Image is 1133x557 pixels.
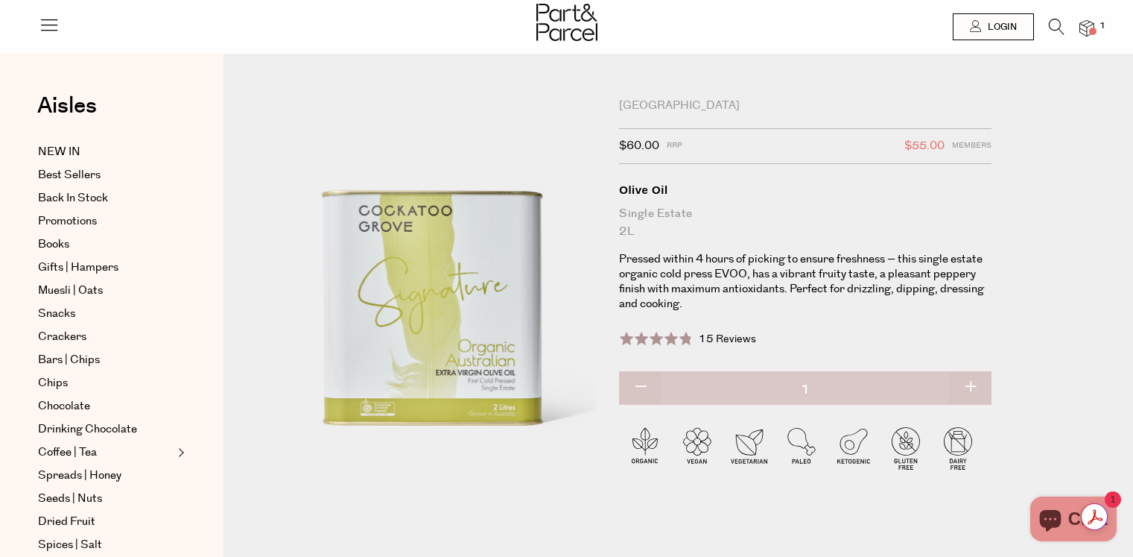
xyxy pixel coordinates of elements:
a: Best Sellers [38,166,174,184]
a: Login [953,13,1034,40]
span: Muesli | Oats [38,282,103,300]
span: Seeds | Nuts [38,490,102,508]
span: Chips [38,374,68,392]
img: P_P-ICONS-Live_Bec_V11_Organic.svg [619,422,671,474]
img: P_P-ICONS-Live_Bec_V11_Vegan.svg [671,422,723,474]
img: P_P-ICONS-Live_Bec_V11_Vegetarian.svg [723,422,775,474]
span: Chocolate [38,397,90,415]
a: Seeds | Nuts [38,490,174,508]
a: Spices | Salt [38,536,174,554]
a: Spreads | Honey [38,467,174,485]
span: Members [952,136,991,156]
input: QTY Olive Oil [619,371,991,409]
p: Pressed within 4 hours of picking to ensure freshness – this single estate organic cold press EVO... [619,252,991,312]
span: Bars | Chips [38,351,100,369]
a: NEW IN [38,143,174,161]
span: Dried Fruit [38,513,95,531]
a: Snacks [38,305,174,323]
a: Books [38,236,174,254]
img: P_P-ICONS-Live_Bec_V11_Dairy_Free.svg [932,422,984,474]
span: Login [984,21,1017,34]
img: P_P-ICONS-Live_Bec_V11_Paleo.svg [775,422,828,474]
div: Single Estate 2L [619,205,991,241]
span: Back In Stock [38,189,108,207]
a: Gifts | Hampers [38,259,174,277]
a: Promotions [38,213,174,230]
span: Gifts | Hampers [38,259,118,277]
span: Promotions [38,213,97,230]
a: Drinking Chocolate [38,421,174,438]
img: Part&Parcel [536,4,597,41]
span: Books [38,236,69,254]
a: Chocolate [38,397,174,415]
span: $60.00 [619,136,659,156]
a: Aisles [37,95,97,132]
img: P_P-ICONS-Live_Bec_V11_Gluten_Free.svg [880,422,932,474]
span: Best Sellers [38,166,101,184]
span: 15 Reviews [699,332,756,347]
a: Muesli | Oats [38,282,174,300]
span: Spreads | Honey [38,467,121,485]
span: RRP [667,136,682,156]
span: Crackers [38,328,86,346]
span: Spices | Salt [38,536,102,554]
span: $55.00 [904,136,945,156]
a: 1 [1079,20,1094,36]
img: P_P-ICONS-Live_Bec_V11_Ketogenic.svg [828,422,880,474]
div: [GEOGRAPHIC_DATA] [619,98,991,113]
a: Back In Stock [38,189,174,207]
a: Chips [38,374,174,392]
span: Drinking Chocolate [38,421,137,438]
div: Olive Oil [619,183,991,198]
a: Crackers [38,328,174,346]
button: Expand/Collapse Coffee | Tea [174,444,185,462]
span: 1 [1096,19,1109,33]
span: NEW IN [38,143,80,161]
a: Dried Fruit [38,513,174,531]
a: Coffee | Tea [38,444,174,462]
span: Aisles [37,89,97,122]
span: Snacks [38,305,75,323]
span: Coffee | Tea [38,444,97,462]
inbox-online-store-chat: Shopify online store chat [1026,497,1121,545]
a: Bars | Chips [38,351,174,369]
